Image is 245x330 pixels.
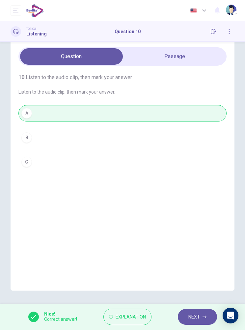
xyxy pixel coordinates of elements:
img: Profile picture [226,5,236,15]
button: open mobile menu [11,5,21,16]
h1: Listening [26,31,47,36]
span: Explanation [116,313,146,321]
span: Correct answer! [44,317,77,322]
h4: Listen to the audio clip, then mark your answer. [18,74,227,81]
span: Nice! [44,312,77,317]
div: Open Intercom Messenger [223,308,238,323]
img: EduSynch logo [26,4,44,17]
span: NEXT [188,313,200,321]
button: NEXT [178,309,217,325]
h1: Question 10 [115,29,141,34]
span: Listen to the audio clip, then mark your answer. [18,89,227,95]
button: Explanation [103,309,151,325]
img: en [189,8,198,13]
strong: 10. [18,74,26,80]
span: TOEIC® [26,27,36,31]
